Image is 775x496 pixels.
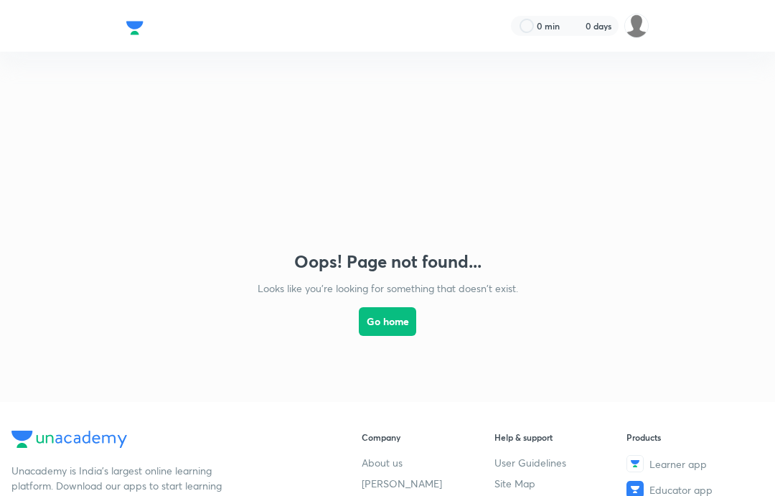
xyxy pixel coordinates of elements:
[494,431,627,444] h6: Help & support
[294,251,482,272] h3: Oops! Page not found...
[11,431,318,451] a: Company Logo
[494,476,627,491] a: Site Map
[11,463,227,493] p: Unacademy is India’s largest online learning platform. Download our apps to start learning
[126,17,144,39] img: Company Logo
[568,19,583,33] img: streak
[11,431,127,448] img: Company Logo
[244,80,531,234] img: error
[258,281,518,296] p: Looks like you're looking for something that doesn't exist.
[126,17,144,34] a: Company Logo
[626,455,759,472] a: Learner app
[626,455,644,472] img: Learner app
[359,307,416,336] button: Go home
[362,431,494,444] h6: Company
[362,455,494,470] a: About us
[494,455,627,470] a: User Guidelines
[624,14,649,38] img: Dhirendra singh
[626,431,759,444] h6: Products
[649,457,707,472] span: Learner app
[362,476,494,491] a: [PERSON_NAME]
[359,296,416,373] a: Go home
